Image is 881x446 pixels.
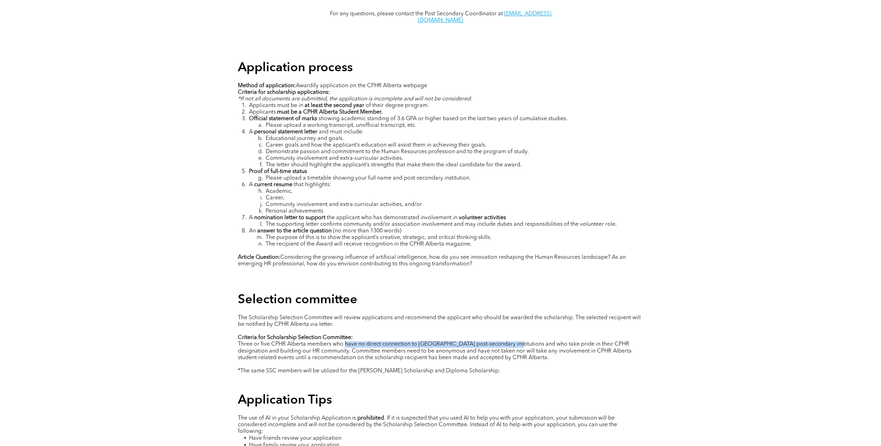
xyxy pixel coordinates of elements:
span: Considering the growing influence of artificial intelligence, how do you see innovation reshaping... [238,255,626,267]
span: The purpose of this is to show the applicant’s creative, strategic, and critical thinking skills. [266,235,491,240]
strong: Criteria for Scholarship Selection Committee: [238,335,353,340]
span: Career goals and how the applicant’s education will assist them in achieving their goals. [266,142,487,148]
span: Please upload a timetable showing your full name and post-secondary institution. [266,175,471,181]
strong: Proof of full-time status [249,169,307,174]
strong: Article Question: [238,255,280,260]
strong: current resume [254,182,292,188]
span: A [249,215,253,221]
span: A [249,182,253,188]
span: the applicant who has demonstrated involvement in [327,215,457,221]
span: The letter should highlight the applicant’s strengths that make them the ideal candidate for the ... [266,162,522,168]
strong: must be a CPHR Alberta Student Member. [277,109,383,115]
span: The supporting letter confirms community and/or association involvement and may include duties an... [266,222,617,227]
span: Educational journey and goals. [266,136,344,141]
span: Application process [238,62,353,74]
span: An [249,228,256,234]
span: Please upload a working transcript, unofficial transcript, etc. [266,123,416,128]
span: Have friends review your application [249,435,341,441]
span: For any questions, please contact the Post Secondary Coordinator at [330,11,503,17]
strong: Method of application: [238,83,296,89]
span: The Scholarship Selection Committee will review applications and recommend the applicant who shou... [238,315,641,327]
span: showing academic standing of 3.6 GPA or higher based on the last two years of cumulative studies. [318,116,567,122]
strong: personal statement letter [254,129,317,135]
span: Community involvement and extra-curricular activities. [266,156,403,161]
span: Three or five CPHR Alberta members who have no direct connection to [GEOGRAPHIC_DATA] post-second... [238,341,632,360]
span: A [249,129,253,135]
strong: answer to the article question [257,228,332,234]
a: [EMAIL_ADDRESS][DOMAIN_NAME] [418,11,551,23]
span: Personal achievements [266,208,323,214]
span: Career, [266,195,284,201]
span: (no more than 1300 words) [333,228,401,234]
span: Applicants [249,109,276,115]
span: of their degree program. [366,103,429,108]
span: *The same SSC members will be utilized for the [PERSON_NAME] Scholarship and Diploma Scholarship. [238,368,500,373]
span: that highlights: [294,182,331,188]
strong: volunteer activities [459,215,506,221]
strong: prohibited [357,415,384,421]
strong: at least the second year [305,103,364,108]
strong: Criteria for scholarship applications: [238,90,330,95]
span: Demonstrate passion and commitment to the Human Resources profession and to the program of study. [266,149,529,155]
span: Awardify application on the CPHR Alberta webpage [296,83,427,89]
strong: Official statement of marks [249,116,317,122]
strong: nomination letter to support [254,215,325,221]
span: Application Tips [238,394,332,406]
span: The recipient of the Award will receive recognition in the CPHR Alberta magazine. [266,241,472,247]
span: and must include: [319,129,364,135]
span: Academic, [266,189,292,194]
span: . If it is suspected that you used AI to help you with your application, your submission will be ... [238,415,617,434]
span: Selection committee [238,294,357,306]
span: Community involvement and extra-curricular activities, and/or [266,202,422,207]
span: *If not all documents are submitted, the application is incomplete and will not be considered. [238,96,472,102]
span: The use of AI in your Scholarship Application is [238,415,356,421]
span: Applicants must be in [249,103,303,108]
